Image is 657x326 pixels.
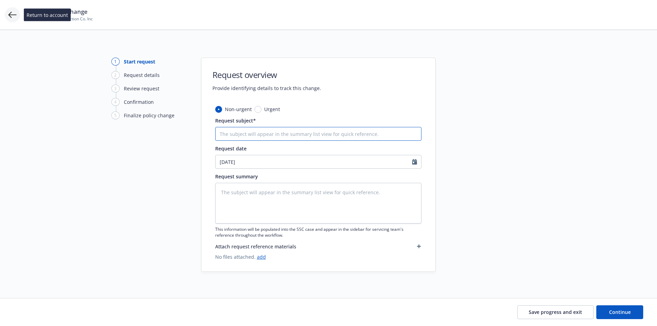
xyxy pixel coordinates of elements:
[215,243,296,250] span: Attach request reference materials
[111,85,120,92] div: 3
[609,309,631,315] span: Continue
[215,145,247,152] span: Request date
[517,305,594,319] button: Save progress and exit
[124,98,154,106] div: Confirmation
[596,305,643,319] button: Continue
[215,226,421,238] span: This information will be populated into the SSC case and appear in the sidebar for servicing team...
[212,85,321,92] span: Provide identifying details to track this change.
[215,117,256,124] span: Request subject*
[111,111,120,119] div: 5
[215,253,421,260] span: No files attached.
[124,71,160,79] div: Request details
[111,58,120,66] div: 1
[27,11,68,19] span: Return to account
[215,127,421,141] input: The subject will appear in the summary list view for quick reference.
[225,106,252,113] span: Non-urgent
[257,254,266,260] a: add
[255,106,261,113] input: Urgent
[216,155,412,168] input: MM/DD/YYYY
[215,106,222,113] input: Non-urgent
[111,71,120,79] div: 2
[412,159,417,165] svg: Calendar
[124,58,155,65] div: Start request
[124,85,159,92] div: Review request
[215,173,258,180] span: Request summary
[529,309,582,315] span: Save progress and exit
[124,112,175,119] div: Finalize policy change
[212,69,321,80] h1: Request overview
[111,98,120,106] div: 4
[25,8,93,16] span: Request policy change
[264,106,280,113] span: Urgent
